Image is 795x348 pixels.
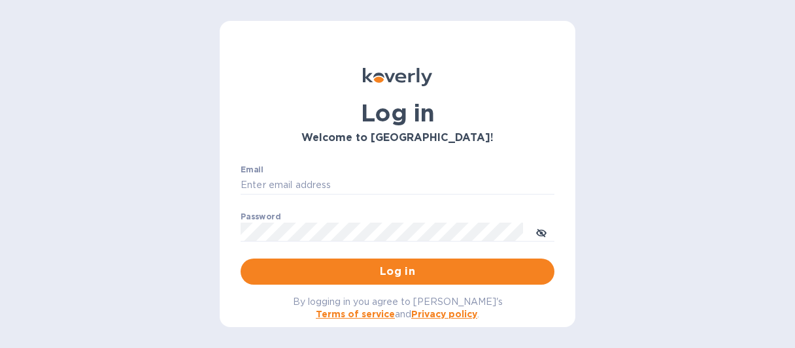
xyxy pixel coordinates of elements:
label: Password [241,213,280,221]
a: Terms of service [316,309,395,319]
span: Log in [251,264,544,279]
button: Log in [241,259,554,285]
img: Koverly [363,68,432,86]
h1: Log in [241,99,554,127]
input: Enter email address [241,176,554,195]
a: Privacy policy [411,309,477,319]
h3: Welcome to [GEOGRAPHIC_DATA]! [241,132,554,144]
span: By logging in you agree to [PERSON_NAME]'s and . [293,296,503,319]
label: Email [241,166,263,174]
button: toggle password visibility [528,219,554,245]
